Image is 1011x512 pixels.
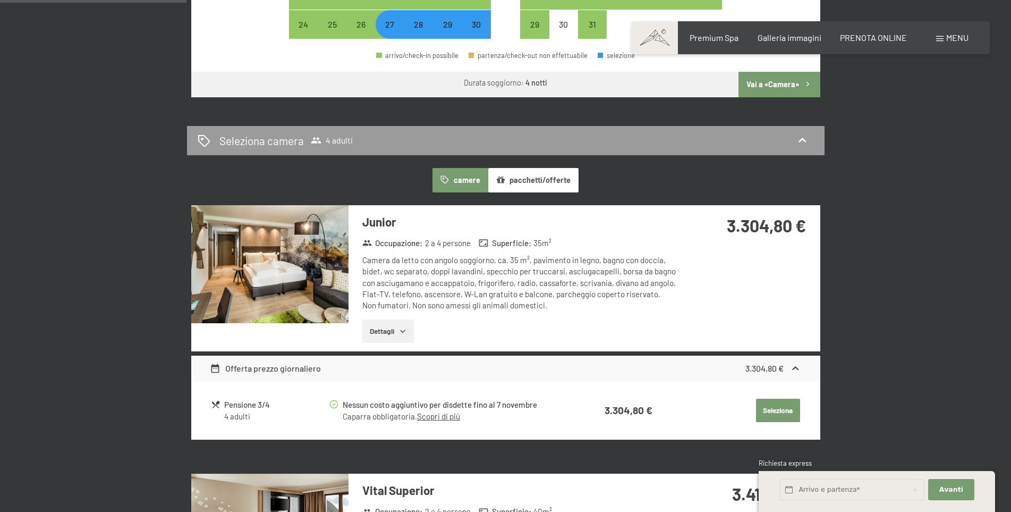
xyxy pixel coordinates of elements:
div: 29 [434,20,461,47]
div: Wed Dec 31 2025 [578,10,607,39]
div: Tue Dec 30 2025 [549,10,578,39]
div: arrivo/check-in possibile [433,10,462,39]
div: 30 [463,20,489,47]
div: 27 [377,20,403,47]
h3: Junior [362,214,678,230]
strong: 3.304,80 € [727,215,806,236]
h3: Vital Superior [362,482,678,499]
button: Vai a «Camera» [738,72,820,97]
span: Richiesta express [759,459,812,467]
div: Caparra obbligatoria. [343,411,564,422]
img: mss_renderimg.php [191,205,349,323]
strong: 3.304,80 € [605,404,652,416]
button: Avanti [928,479,974,501]
button: pacchetti/offerte [488,168,579,192]
div: arrivo/check-in possibile [462,10,490,39]
div: arrivo/check-in non effettuabile [549,10,578,39]
h2: Seleziona camera [219,133,304,148]
div: 25 [319,20,345,47]
div: 26 [347,20,374,47]
div: 28 [405,20,432,47]
div: Thu Nov 27 2025 [376,10,404,39]
div: Camera da letto con angolo soggiorno, ca. 35 m², pavimento in legno, bagno con doccia, bidet, wc ... [362,255,678,311]
a: Premium Spa [690,32,738,43]
div: Sat Nov 29 2025 [433,10,462,39]
div: Offerta prezzo giornaliero [210,362,321,375]
div: 29 [521,20,548,47]
div: arrivo/check-in possibile [520,10,549,39]
a: Scopri di più [417,412,460,421]
strong: 3.413,60 € [732,484,806,504]
div: Tue Nov 25 2025 [318,10,346,39]
strong: 3.304,80 € [745,363,784,373]
div: Mon Nov 24 2025 [289,10,318,39]
strong: Occupazione : [362,238,423,249]
span: 35 m² [533,238,551,249]
div: partenza/check-out non effettuabile [469,52,588,59]
span: Menu [946,32,968,43]
div: 31 [579,20,606,47]
div: arrivo/check-in possibile [346,10,375,39]
div: arrivo/check-in possibile [318,10,346,39]
a: Galleria immagini [758,32,821,43]
button: Dettagli [362,320,414,343]
div: Offerta prezzo giornaliero3.304,80 € [191,356,820,381]
button: camere [432,168,488,192]
span: 4 adulti [311,135,353,146]
span: 2 a 4 persone [425,238,471,249]
div: 30 [550,20,577,47]
div: arrivo/check-in possibile [404,10,433,39]
b: 4 notti [525,78,547,87]
div: Pensione 3/4 [224,399,328,411]
div: Wed Nov 26 2025 [346,10,375,39]
div: Sun Nov 30 2025 [462,10,490,39]
div: Durata soggiorno: [464,78,547,88]
div: arrivo/check-in possibile [289,10,318,39]
div: Nessun costo aggiuntivo per disdette fino al 7 novembre [343,399,564,411]
button: Seleziona [756,399,800,422]
div: Mon Dec 29 2025 [520,10,549,39]
div: Fri Nov 28 2025 [404,10,433,39]
strong: Superficie : [479,238,531,249]
div: selezione [598,52,635,59]
div: arrivo/check-in possibile [376,10,404,39]
div: arrivo/check-in possibile [376,52,458,59]
span: Avanti [939,485,963,494]
div: 4 adulti [224,411,328,422]
div: arrivo/check-in possibile [578,10,607,39]
div: 24 [290,20,317,47]
a: PRENOTA ONLINE [840,32,907,43]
